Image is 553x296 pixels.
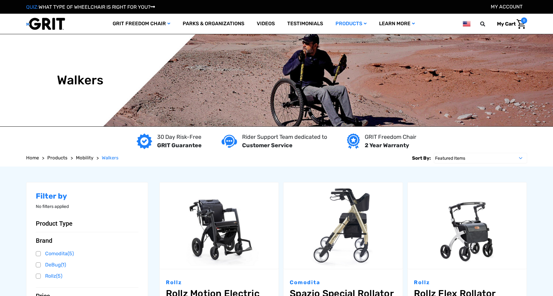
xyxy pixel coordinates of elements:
[414,279,521,287] p: Rollz
[102,155,119,161] span: Walkers
[26,155,39,161] span: Home
[408,182,527,269] img: Rollz Flex Rollator
[157,142,202,149] strong: GRIT Guarantee
[242,142,293,149] strong: Customer Service
[36,237,52,244] span: Brand
[222,135,237,148] img: Customer service
[26,17,65,30] img: GRIT All-Terrain Wheelchair and Mobility Equipment
[166,279,273,287] p: Rollz
[157,133,202,141] p: 30 Day Risk-Free
[251,14,281,34] a: Videos
[329,14,373,34] a: Products
[36,249,138,258] a: Comodita(5)
[47,155,68,161] span: Products
[26,154,39,162] a: Home
[160,182,279,269] img: Rollz Motion Electric 2.0 - Rollator and Wheelchair
[61,262,66,268] span: (1)
[68,251,74,256] span: (5)
[26,4,155,10] a: QUIZ:WHAT TYPE OF WHEELCHAIR IS RIGHT FOR YOU?
[517,19,526,29] img: Cart
[47,154,68,162] a: Products
[36,237,138,244] button: Brand
[76,155,93,161] span: Mobility
[365,133,416,141] p: GRIT Freedom Chair
[521,17,527,24] span: 0
[463,20,470,28] img: us.png
[76,154,93,162] a: Mobility
[290,279,396,287] p: Comodita
[483,17,492,31] input: Search
[284,182,403,269] a: Spazio Special Rollator (20" Seat) by Comodita,$490.00
[365,142,409,149] strong: 2 Year Warranty
[347,134,360,149] img: Year warranty
[373,14,421,34] a: Learn More
[137,134,152,149] img: GRIT Guarantee
[176,14,251,34] a: Parks & Organizations
[284,182,403,269] img: Spazio Special Rollator (20" Seat) by Comodita
[26,4,39,10] span: QUIZ:
[36,271,138,281] a: Rollz(5)
[408,182,527,269] a: Rollz Flex Rollator,$719.00
[497,21,516,27] span: My Cart
[160,182,279,269] a: Rollz Motion Electric 2.0 - Rollator and Wheelchair,$3,990.00
[242,133,327,141] p: Rider Support Team dedicated to
[492,17,527,31] a: Cart with 0 items
[491,4,523,10] a: Account
[36,220,73,227] span: Product Type
[36,260,138,270] a: DeBug(1)
[106,14,176,34] a: GRIT Freedom Chair
[412,153,431,163] label: Sort By:
[57,73,104,88] h1: Walkers
[36,203,138,210] p: No filters applied
[102,154,119,162] a: Walkers
[56,273,62,279] span: (5)
[36,192,138,201] h2: Filter by
[281,14,329,34] a: Testimonials
[36,220,138,227] button: Product Type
